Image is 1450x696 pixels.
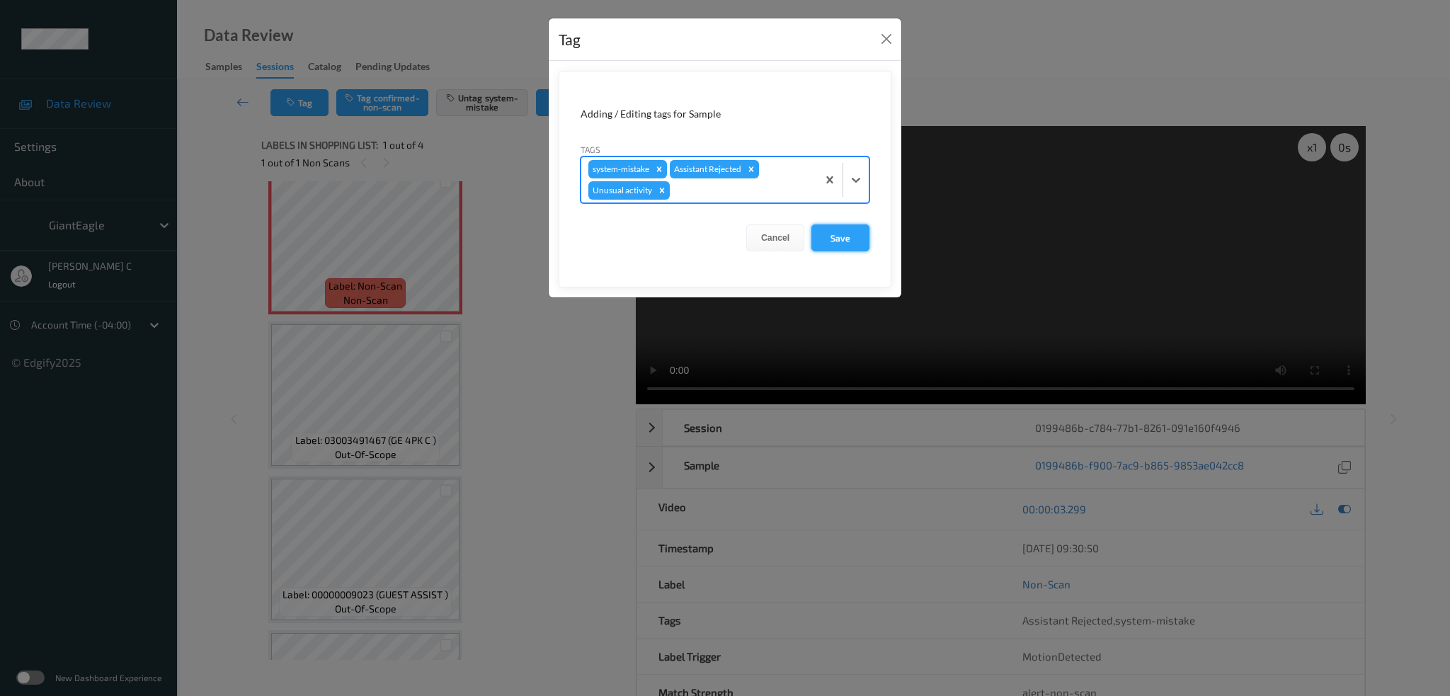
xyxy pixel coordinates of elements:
[743,160,759,178] div: Remove Assistant Rejected
[811,224,869,251] button: Save
[581,143,600,156] label: Tags
[581,107,869,121] div: Adding / Editing tags for Sample
[651,160,667,178] div: Remove system-mistake
[559,28,581,51] div: Tag
[746,224,804,251] button: Cancel
[588,181,654,200] div: Unusual activity
[877,29,896,49] button: Close
[654,181,670,200] div: Remove Unusual activity
[670,160,743,178] div: Assistant Rejected
[588,160,651,178] div: system-mistake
